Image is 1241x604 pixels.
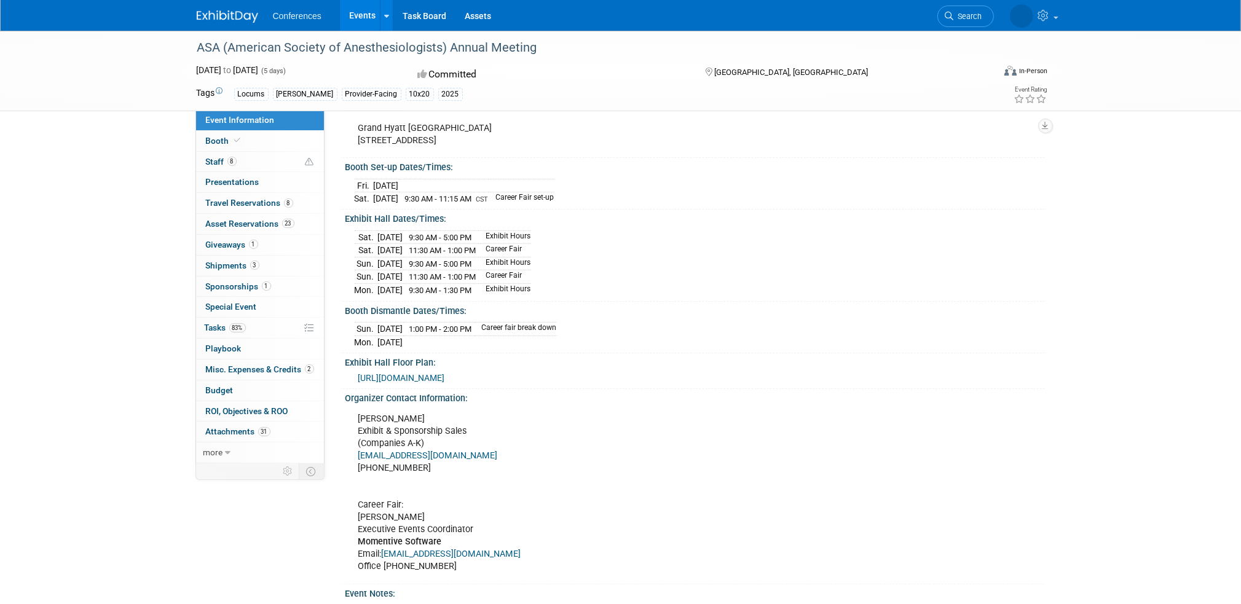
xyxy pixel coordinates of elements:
a: Search [937,6,994,27]
span: 9:30 AM - 11:15 AM [405,194,472,203]
span: 11:30 AM - 1:00 PM [409,272,476,281]
div: Exhibit Hall Dates/Times: [345,210,1045,225]
img: Format-Inperson.png [1004,66,1017,76]
span: more [203,447,223,457]
a: Attachments31 [196,422,324,442]
div: Grand Hyatt [GEOGRAPHIC_DATA] [STREET_ADDRESS] [350,116,908,153]
span: ROI, Objectives & ROO [206,406,288,416]
td: Career fair break down [475,323,557,336]
td: [DATE] [378,283,403,296]
span: Travel Reservations [206,198,293,208]
td: Sun. [355,323,378,336]
div: Booth Set-up Dates/Times: [345,158,1045,173]
span: Search [954,12,982,21]
td: [DATE] [378,257,403,270]
span: Potential Scheduling Conflict -- at least one attendee is tagged in another overlapping event. [305,157,314,168]
td: Mon. [355,283,378,296]
a: Special Event [196,297,324,317]
td: [DATE] [378,323,403,336]
td: Exhibit Hours [479,283,531,296]
td: [DATE] [378,230,403,244]
span: (5 days) [261,67,286,75]
div: Event Format [921,64,1048,82]
span: [DATE] [DATE] [197,65,259,75]
a: Event Information [196,110,324,130]
span: 31 [258,427,270,436]
a: Sponsorships1 [196,277,324,297]
img: Bob Wolf [1010,4,1033,28]
span: 2 [305,364,314,374]
span: CST [476,195,489,203]
div: Organizer Contact Information: [345,389,1045,404]
b: Momentive Software [358,536,442,547]
td: Sat. [355,230,378,244]
div: ASA (American Society of Anesthesiologists) Annual Meeting [193,37,975,59]
td: Mon. [355,335,378,348]
img: ExhibitDay [197,10,258,23]
a: Playbook [196,339,324,359]
span: 9:30 AM - 1:30 PM [409,286,472,295]
span: 1:00 PM - 2:00 PM [409,324,472,334]
a: Asset Reservations23 [196,214,324,234]
a: [URL][DOMAIN_NAME] [358,373,445,383]
td: Career Fair [479,270,531,284]
td: Fri. [355,179,374,192]
span: Special Event [206,302,257,312]
span: 9:30 AM - 5:00 PM [409,259,472,269]
span: Shipments [206,261,259,270]
span: [GEOGRAPHIC_DATA], [GEOGRAPHIC_DATA] [714,68,868,77]
div: Locums [234,88,269,101]
span: Event Information [206,115,275,125]
i: Booth reservation complete [235,137,241,144]
a: more [196,442,324,463]
div: Event Notes: [345,584,1045,600]
a: Tasks83% [196,318,324,338]
td: Toggle Event Tabs [299,463,324,479]
div: 2025 [438,88,463,101]
td: Tags [197,87,223,101]
div: Provider-Facing [342,88,401,101]
span: Playbook [206,343,242,353]
td: [DATE] [378,335,403,348]
a: Misc. Expenses & Credits2 [196,359,324,380]
td: Sun. [355,257,378,270]
a: Giveaways1 [196,235,324,255]
span: Conferences [273,11,321,21]
a: Booth [196,131,324,151]
a: Presentations [196,172,324,192]
td: [DATE] [378,270,403,284]
span: 11:30 AM - 1:00 PM [409,246,476,255]
span: 8 [284,198,293,208]
div: Exhibit Hall Floor Plan: [345,353,1045,369]
a: Staff8 [196,152,324,172]
span: Booth [206,136,243,146]
td: Career Fair [479,244,531,257]
span: 1 [249,240,258,249]
span: Presentations [206,177,259,187]
div: Committed [414,64,685,85]
td: Career Fair set-up [489,192,554,205]
span: 83% [229,323,246,332]
div: In-Person [1018,66,1047,76]
td: Sun. [355,270,378,284]
span: to [222,65,234,75]
span: 9:30 AM - 5:00 PM [409,233,472,242]
div: Booth Dismantle Dates/Times: [345,302,1045,317]
td: Sat. [355,192,374,205]
div: Event Rating [1014,87,1047,93]
td: [DATE] [378,244,403,257]
span: Attachments [206,426,270,436]
a: [EMAIL_ADDRESS][DOMAIN_NAME] [382,549,521,559]
span: Sponsorships [206,281,271,291]
td: [DATE] [374,179,399,192]
td: [DATE] [374,192,399,205]
a: [EMAIL_ADDRESS][DOMAIN_NAME] [358,450,498,461]
td: Personalize Event Tab Strip [278,463,299,479]
a: Travel Reservations8 [196,193,324,213]
a: Shipments3 [196,256,324,276]
span: Budget [206,385,234,395]
span: Misc. Expenses & Credits [206,364,314,374]
td: Exhibit Hours [479,257,531,270]
span: Asset Reservations [206,219,294,229]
